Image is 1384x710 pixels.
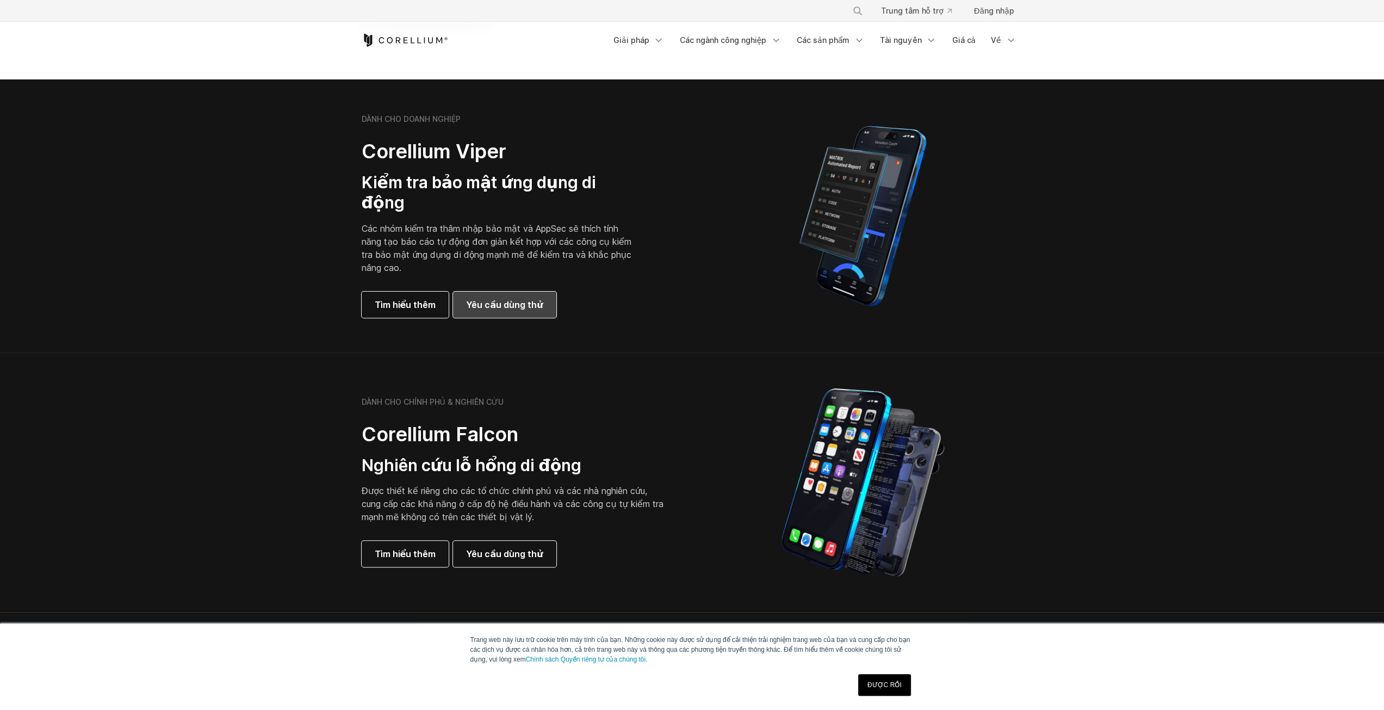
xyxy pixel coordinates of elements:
[613,35,649,45] font: Giải pháp
[362,422,518,446] font: Corellium Falcon
[375,299,436,310] font: Tìm hiểu thêm
[362,455,582,475] font: Nghiên cứu lỗ hổng di động
[839,1,1022,21] div: Menu điều hướng
[952,35,976,45] font: Giá cả
[526,656,648,663] a: Chính sách Quyền riêng tư của chúng tôi.
[362,34,448,47] a: Trang chủ Corellium
[781,387,945,578] img: Mẫu iPhone được tách thành các cơ chế được sử dụng để xây dựng thiết bị vật lý.
[362,292,449,318] a: Tìm hiểu thêm
[858,674,911,696] a: ĐƯỢC RỒI
[880,6,943,15] font: Trung tâm hỗ trợ
[867,681,902,689] font: ĐƯỢC RỒI
[679,35,766,45] font: Các ngành công nghiệp
[797,35,849,45] font: Các sản phẩm
[848,1,867,21] button: Tìm kiếm
[375,548,436,559] font: Tìm hiểu thêm
[362,541,449,567] a: Tìm hiểu thêm
[466,548,543,559] font: Yêu cầu dùng thử
[466,299,543,310] font: Yêu cầu dùng thử
[470,636,910,663] font: Trang web này lưu trữ cookie trên máy tính của bạn. Những cookie này được sử dụng để cải thiện tr...
[781,121,945,311] img: Báo cáo tự động của Corellium MATRIX trên iPhone hiển thị kết quả kiểm tra lỗ hổng ứng dụng trên ...
[362,397,504,406] font: DÀNH CHO CHÍNH PHỦ & NGHIÊN CỨU
[362,139,506,163] font: Corellium Viper
[362,114,461,124] font: DÀNH CHO DOANH NGHIỆP
[607,30,1023,50] div: Menu điều hướng
[362,485,663,522] font: Được thiết kế riêng cho các tổ chức chính phủ và các nhà nghiên cứu, cung cấp các khả năng ở cấp ...
[362,223,631,273] font: Các nhóm kiểm tra thâm nhập bảo mật và AppSec sẽ thích tính năng tạo báo cáo tự động đơn giản kết...
[973,6,1014,15] font: Đăng nhập
[991,35,1001,45] font: Về
[880,35,921,45] font: Tài nguyên
[362,172,597,213] font: Kiểm tra bảo mật ứng dụng di động
[453,292,556,318] a: Yêu cầu dùng thử
[453,541,556,567] a: Yêu cầu dùng thử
